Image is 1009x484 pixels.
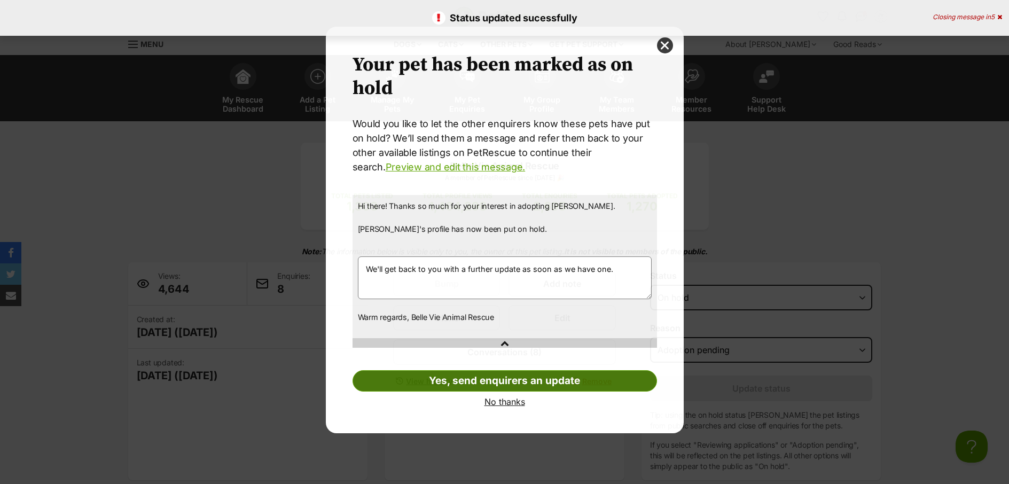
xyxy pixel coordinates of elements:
[358,256,652,299] textarea: We'll get back to you with a further update as soon as we have one.
[933,13,1002,21] div: Closing message in
[353,53,657,100] h2: Your pet has been marked as on hold
[353,397,657,407] a: No thanks
[358,200,652,246] p: Hi there! Thanks so much for your interest in adopting [PERSON_NAME]. [PERSON_NAME]'s profile has...
[657,37,673,53] button: close
[353,116,657,174] p: Would you like to let the other enquirers know these pets have put on hold? We’ll send them a mes...
[11,11,998,25] p: Status updated sucessfully
[991,13,995,21] span: 5
[386,161,525,173] a: Preview and edit this message.
[358,311,652,323] p: Warm regards, Belle Vie Animal Rescue
[353,370,657,392] a: Yes, send enquirers an update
